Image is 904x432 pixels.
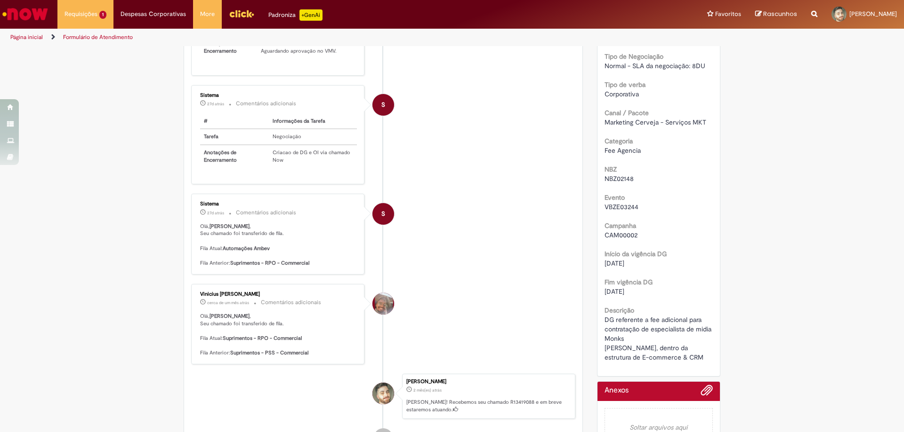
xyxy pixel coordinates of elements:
[200,223,357,267] p: Olá, , Seu chamado foi transferido de fila. Fila Atual: Fila Anterior:
[299,9,323,21] p: +GenAi
[200,145,269,167] th: Anotações de Encerramento
[207,101,224,107] time: 02/09/2025 10:56:01
[207,101,224,107] span: 27d atrás
[269,114,356,129] th: Informações da Tarefa
[372,383,394,404] div: Ricardo De Souza Alves
[207,210,224,216] time: 02/09/2025 10:56:01
[605,52,663,61] b: Tipo de Negociação
[200,201,357,207] div: Sistema
[372,293,394,314] div: Vinicius Rafael De Souza
[605,278,653,286] b: Fim vigência DG
[605,315,713,361] span: DG referente a fee adicional para contratação de especialista de midia Monks [PERSON_NAME], dentr...
[605,250,667,258] b: Início da vigência DG
[755,10,797,19] a: Rascunhos
[605,118,706,126] span: Marketing Cerveja - Serviços MKT
[10,33,43,41] a: Página inicial
[605,80,646,89] b: Tipo de verba
[223,335,302,342] b: Suprimentos - RPO - Commercial
[605,165,617,173] b: NBZ
[605,259,624,267] span: [DATE]
[223,245,270,252] b: Automações Ambev
[605,193,625,202] b: Evento
[406,379,570,385] div: [PERSON_NAME]
[261,298,321,306] small: Comentários adicionais
[269,145,356,167] td: Criacao de DG e OI via chamado Now
[605,62,705,70] span: Normal - SLA da negociação: 8DU
[200,313,357,357] p: Olá, , Seu chamado foi transferido de fila. Fila Atual: Fila Anterior:
[200,129,269,145] th: Tarefa
[230,259,309,267] b: Suprimentos - RPO - Commercial
[200,9,215,19] span: More
[63,33,133,41] a: Formulário de Atendimento
[605,306,634,314] b: Descrição
[372,94,394,116] div: System
[381,203,385,225] span: S
[236,100,296,108] small: Comentários adicionais
[849,10,897,18] span: [PERSON_NAME]
[191,374,575,419] li: Ricardo De Souza Alves
[210,223,250,230] b: [PERSON_NAME]
[207,300,249,306] span: cerca de um mês atrás
[236,209,296,217] small: Comentários adicionais
[121,9,186,19] span: Despesas Corporativas
[413,387,442,393] span: 2 mês(es) atrás
[701,384,713,401] button: Adicionar anexos
[715,9,741,19] span: Favoritos
[200,291,357,297] div: Vinicius [PERSON_NAME]
[1,5,49,24] img: ServiceNow
[605,109,649,117] b: Canal / Pacote
[200,36,257,58] th: Anotações de Encerramento
[605,137,633,145] b: Categoria
[200,93,357,98] div: Sistema
[268,9,323,21] div: Padroniza
[605,146,641,155] span: Fee Agencia
[763,9,797,18] span: Rascunhos
[605,174,634,183] span: NBZ02148
[605,90,639,98] span: Corporativa
[65,9,97,19] span: Requisições
[207,210,224,216] span: 27d atrás
[381,94,385,116] span: S
[406,399,570,413] p: [PERSON_NAME]! Recebemos seu chamado R13419088 e em breve estaremos atuando.
[210,313,250,320] b: [PERSON_NAME]
[99,11,106,19] span: 1
[372,203,394,225] div: System
[230,349,308,356] b: Suprimentos - PSS - Commercial
[269,129,356,145] td: Negociação
[605,221,636,230] b: Campanha
[7,29,596,46] ul: Trilhas de página
[413,387,442,393] time: 14/08/2025 18:00:07
[605,287,624,296] span: [DATE]
[257,36,357,58] td: DG 202487156 criado com sucesso. Aguardando aprovação no VMV.
[605,231,638,239] span: CAM00002
[229,7,254,21] img: click_logo_yellow_360x200.png
[605,386,629,395] h2: Anexos
[605,203,638,211] span: VBZE03244
[200,114,269,129] th: #
[207,300,249,306] time: 21/08/2025 19:20:39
